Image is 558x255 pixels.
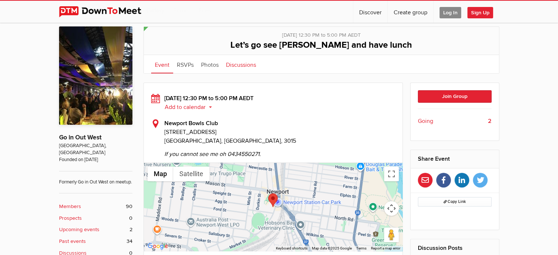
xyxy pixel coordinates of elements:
[59,171,132,186] span: Formerly Go in Out West on meetup.
[59,6,153,17] img: DownToMeet
[151,27,492,39] div: [DATE] 12:30 PM to 5:00 PM AEDT
[388,1,433,23] a: Create group
[164,145,395,159] span: If you cannot see me oh 0434550271.
[130,226,132,234] span: 2
[151,94,395,112] div: [DATE] 12:30 PM to 5:00 PM AEDT
[353,1,387,23] a: Discover
[467,1,499,23] a: Sign Up
[467,7,493,18] span: Sign Up
[59,134,102,141] a: Go in Out West
[222,55,260,73] a: Discussions
[164,128,395,136] span: [STREET_ADDRESS]
[173,55,197,73] a: RSVPs
[418,90,492,103] button: Join Group
[173,167,209,181] button: Show satellite imagery
[444,199,466,204] span: Copy Link
[418,197,492,207] button: Copy Link
[312,246,352,250] span: Map data ©2025 Google
[59,214,132,222] a: Prospects 0
[418,244,463,252] a: Discussion Posts
[127,237,132,245] span: 34
[440,7,461,18] span: Log In
[59,226,99,234] b: Upcoming events
[230,40,412,50] span: Let’s go see [PERSON_NAME] and have lunch
[59,214,82,222] b: Prospects
[59,237,86,245] b: Past events
[384,167,399,181] button: Toggle fullscreen view
[197,55,222,73] a: Photos
[276,246,307,251] button: Keyboard shortcuts
[146,241,170,251] img: Google
[164,137,296,145] span: [GEOGRAPHIC_DATA], [GEOGRAPHIC_DATA], 3015
[418,150,492,168] h2: Share Event
[371,246,400,250] a: Report a map error
[164,120,218,127] b: Newport Bowls Club
[59,156,132,163] span: Founded on [DATE]
[59,203,132,211] a: Members 90
[129,214,132,222] span: 0
[384,201,399,216] button: Map camera controls
[418,117,433,125] span: Going
[434,1,467,23] a: Log In
[59,203,81,211] b: Members
[59,142,132,157] span: [GEOGRAPHIC_DATA], [GEOGRAPHIC_DATA]
[384,227,399,242] button: Drag Pegman onto the map to open Street View
[164,104,218,110] button: Add to calendar
[126,203,132,211] span: 90
[59,237,132,245] a: Past events 34
[356,246,366,250] a: Terms (opens in new tab)
[146,241,170,251] a: Open this area in Google Maps (opens a new window)
[147,167,173,181] button: Show street map
[488,117,492,125] b: 2
[59,226,132,234] a: Upcoming events 2
[151,55,173,73] a: Event
[59,26,132,124] img: Go in Out West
